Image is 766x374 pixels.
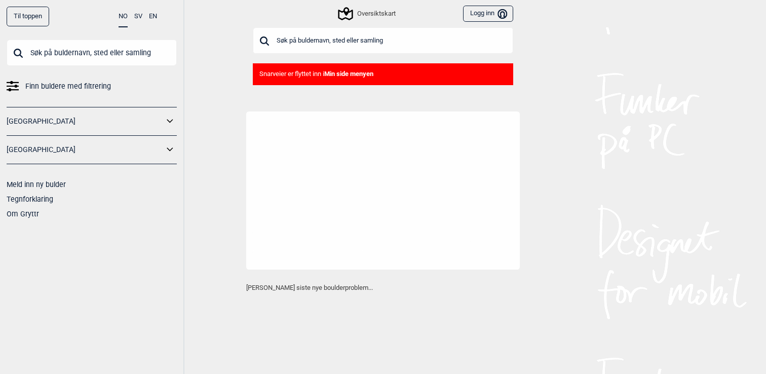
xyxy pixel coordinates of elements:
a: Meld inn ny bulder [7,180,66,189]
input: Søk på buldernavn, sted eller samling [7,40,177,66]
a: Tegnforklaring [7,195,53,203]
span: Finn buldere med filtrering [25,79,111,94]
button: SV [134,7,142,26]
button: NO [119,7,128,27]
input: Søk på buldernavn, sted eller samling [253,27,513,54]
button: EN [149,7,157,26]
p: [PERSON_NAME] siste nye boulderproblem... [246,283,520,293]
a: Finn buldere med filtrering [7,79,177,94]
a: Om Gryttr [7,210,39,218]
b: Min side menyen [324,70,373,78]
a: [GEOGRAPHIC_DATA] [7,114,164,129]
div: Oversiktskart [339,8,395,20]
div: Snarveier er flyttet inn i [253,63,513,85]
button: Logg inn [463,6,513,22]
a: [GEOGRAPHIC_DATA] [7,142,164,157]
div: Til toppen [7,7,49,26]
